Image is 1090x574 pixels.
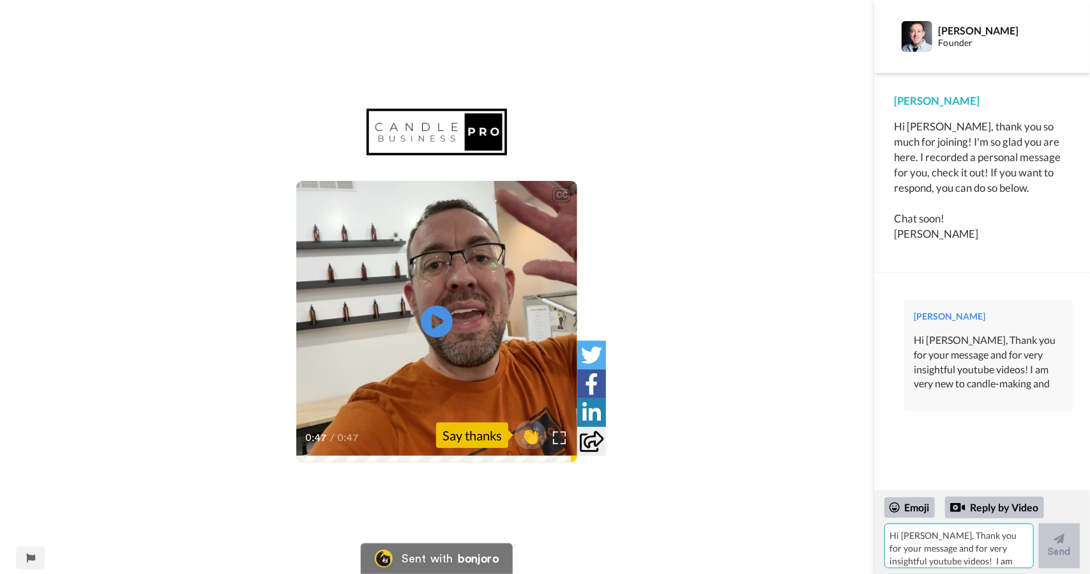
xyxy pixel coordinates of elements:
div: Hi [PERSON_NAME], thank you so much for joining! I'm so glad you are here. I recorded a personal ... [895,119,1070,242]
img: 9aefe4cc-4b29-4801-a19d-251c59b91866 [367,109,507,155]
div: Reply by Video [950,500,965,515]
button: 👏 [515,421,547,449]
span: 0:47 [337,430,360,446]
button: Send [1039,524,1080,568]
span: / [330,430,335,446]
a: Bonjoro LogoSent withbonjoro [361,543,513,574]
span: 👏 [515,425,547,446]
div: [PERSON_NAME] [914,310,1063,323]
div: bonjoro [458,553,499,564]
div: Sent with [402,553,453,564]
div: Hi [PERSON_NAME], Thank you for your message and for very insightful youtube videos! I am very ne... [914,333,1063,391]
div: [PERSON_NAME] [895,93,1070,109]
span: 0:47 [305,430,328,446]
div: Emoji [884,497,935,518]
img: Profile Image [902,21,932,52]
div: Say thanks [436,423,508,448]
img: Bonjoro Logo [375,550,393,568]
div: [PERSON_NAME] [939,24,1056,36]
div: Founder [939,38,1056,49]
div: Reply by Video [945,497,1044,518]
img: Full screen [553,431,566,444]
div: CC [554,189,570,201]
